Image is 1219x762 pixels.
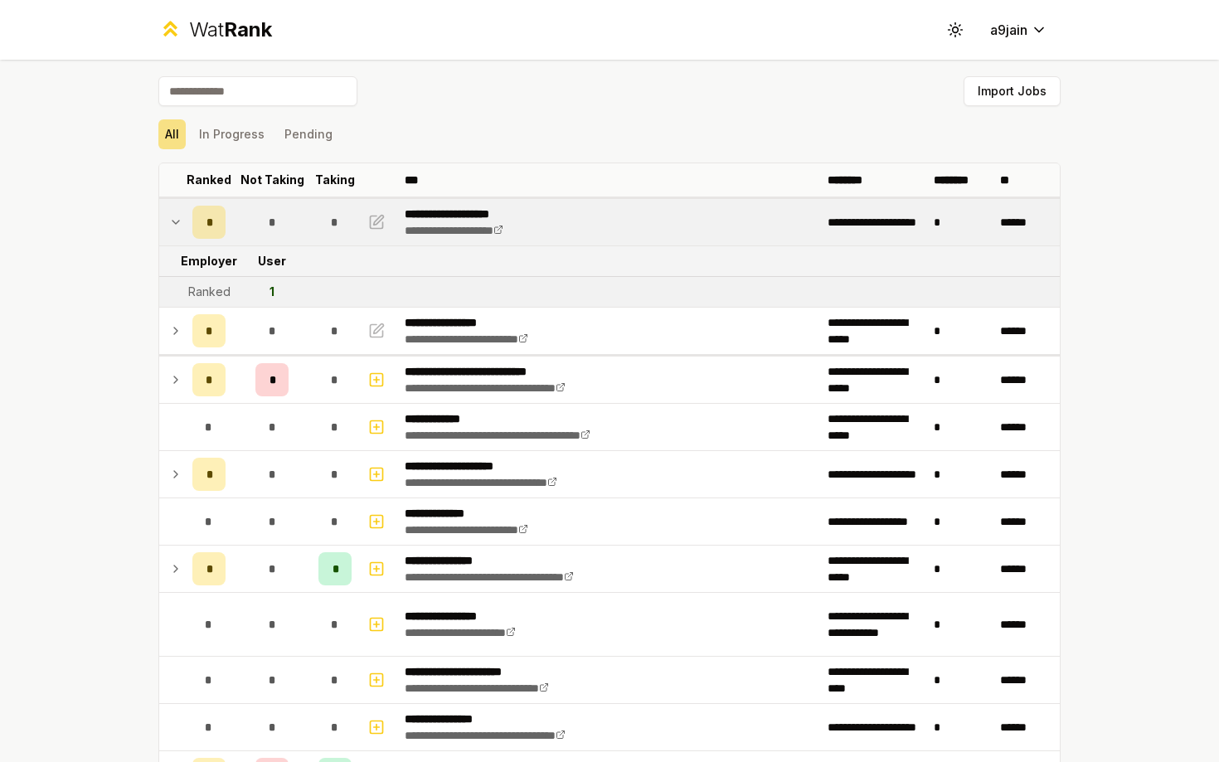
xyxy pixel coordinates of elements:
[964,76,1061,106] button: Import Jobs
[990,20,1027,40] span: a9jain
[186,246,232,276] td: Employer
[189,17,272,43] div: Wat
[977,15,1061,45] button: a9jain
[192,119,271,149] button: In Progress
[232,246,312,276] td: User
[240,172,304,188] p: Not Taking
[188,284,231,300] div: Ranked
[270,284,274,300] div: 1
[278,119,339,149] button: Pending
[187,172,231,188] p: Ranked
[315,172,355,188] p: Taking
[158,119,186,149] button: All
[158,17,272,43] a: WatRank
[224,17,272,41] span: Rank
